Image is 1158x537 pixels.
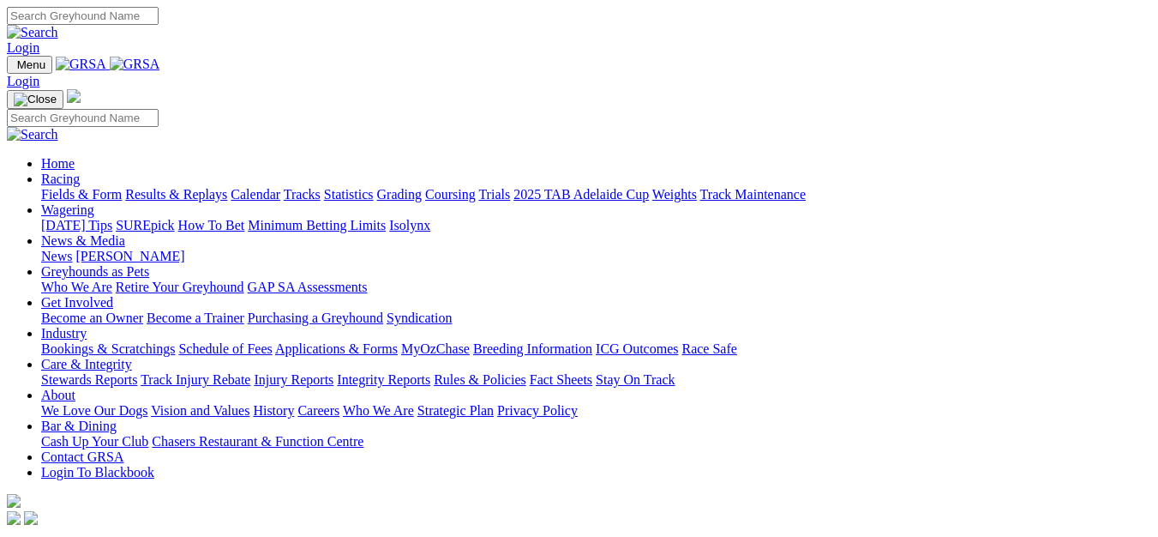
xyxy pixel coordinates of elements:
[14,93,57,106] img: Close
[56,57,106,72] img: GRSA
[284,187,321,202] a: Tracks
[652,187,697,202] a: Weights
[152,434,363,449] a: Chasers Restaurant & Function Centre
[41,326,87,341] a: Industry
[7,511,21,525] img: facebook.svg
[41,341,175,356] a: Bookings & Scratchings
[41,249,72,263] a: News
[387,311,452,325] a: Syndication
[248,218,386,232] a: Minimum Betting Limits
[497,403,578,418] a: Privacy Policy
[41,218,1151,233] div: Wagering
[41,419,117,433] a: Bar & Dining
[41,465,154,480] a: Login To Blackbook
[401,341,470,356] a: MyOzChase
[7,494,21,508] img: logo-grsa-white.png
[324,187,374,202] a: Statistics
[41,311,143,325] a: Become an Owner
[478,187,510,202] a: Trials
[7,25,58,40] img: Search
[110,57,160,72] img: GRSA
[700,187,806,202] a: Track Maintenance
[41,295,113,310] a: Get Involved
[67,89,81,103] img: logo-grsa-white.png
[116,218,174,232] a: SUREpick
[41,218,112,232] a: [DATE] Tips
[596,372,675,387] a: Stay On Track
[41,450,123,464] a: Contact GRSA
[41,403,147,418] a: We Love Our Dogs
[337,372,430,387] a: Integrity Reports
[178,218,245,232] a: How To Bet
[7,127,58,142] img: Search
[125,187,227,202] a: Results & Replays
[41,280,1151,295] div: Greyhounds as Pets
[17,58,45,71] span: Menu
[275,341,398,356] a: Applications & Forms
[248,280,368,294] a: GAP SA Assessments
[41,357,132,371] a: Care & Integrity
[297,403,339,418] a: Careers
[417,403,494,418] a: Strategic Plan
[41,372,1151,388] div: Care & Integrity
[7,90,63,109] button: Toggle navigation
[389,218,430,232] a: Isolynx
[681,341,736,356] a: Race Safe
[434,372,526,387] a: Rules & Policies
[41,434,148,449] a: Cash Up Your Club
[473,341,592,356] a: Breeding Information
[41,311,1151,326] div: Get Involved
[377,187,422,202] a: Grading
[248,311,383,325] a: Purchasing a Greyhound
[41,372,137,387] a: Stewards Reports
[41,172,80,186] a: Racing
[41,233,125,248] a: News & Media
[41,156,75,171] a: Home
[231,187,280,202] a: Calendar
[7,74,39,88] a: Login
[41,403,1151,419] div: About
[343,403,414,418] a: Who We Are
[41,249,1151,264] div: News & Media
[41,434,1151,450] div: Bar & Dining
[7,7,159,25] input: Search
[147,311,244,325] a: Become a Trainer
[41,388,75,402] a: About
[425,187,476,202] a: Coursing
[41,264,149,279] a: Greyhounds as Pets
[178,341,272,356] a: Schedule of Fees
[7,109,159,127] input: Search
[513,187,649,202] a: 2025 TAB Adelaide Cup
[151,403,249,418] a: Vision and Values
[41,341,1151,357] div: Industry
[596,341,678,356] a: ICG Outcomes
[41,202,94,217] a: Wagering
[530,372,592,387] a: Fact Sheets
[141,372,250,387] a: Track Injury Rebate
[116,280,244,294] a: Retire Your Greyhound
[41,280,112,294] a: Who We Are
[24,511,38,525] img: twitter.svg
[7,56,52,74] button: Toggle navigation
[41,187,1151,202] div: Racing
[41,187,122,202] a: Fields & Form
[7,40,39,55] a: Login
[254,372,333,387] a: Injury Reports
[253,403,294,418] a: History
[75,249,184,263] a: [PERSON_NAME]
